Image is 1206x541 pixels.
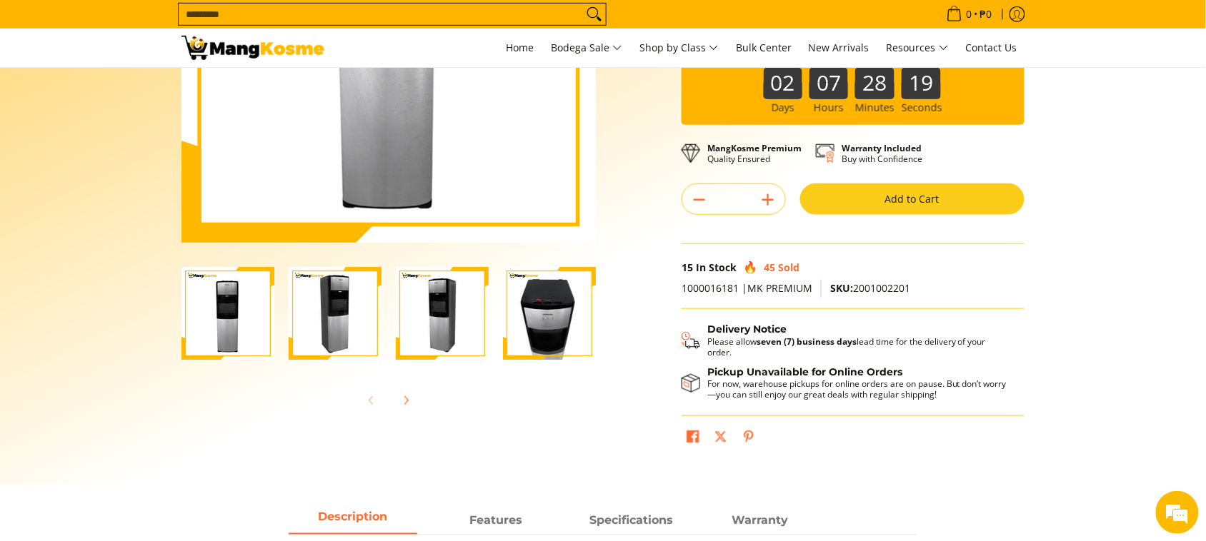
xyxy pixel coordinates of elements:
button: Next [390,385,422,416]
p: For now, warehouse pickups for online orders are on pause. But don’t worry—you can still enjoy ou... [707,378,1010,400]
a: Bulk Center [729,29,799,67]
img: Condura Bottom Loading Water Dispenser l Mang Kosme [181,36,324,60]
strong: Specifications [590,513,674,527]
b: 07 [809,68,848,84]
b: 19 [902,68,940,84]
img: Condura Bottom Loading Water Dispenser (Premium)-2 [289,267,382,360]
strong: Delivery Notice [707,323,787,335]
a: Resources [879,29,956,67]
a: Bodega Sale [544,29,629,67]
span: Description [289,507,417,533]
span: Bodega Sale [551,39,622,57]
button: Search [583,4,606,25]
strong: Warranty [732,513,789,527]
img: Condura Bottom Loading Water Dispenser (Premium)-1 [181,267,274,360]
a: Description [289,507,417,535]
span: 2001002201 [830,281,910,295]
a: Share on Facebook [683,427,703,451]
span: 15 [682,261,693,274]
p: Please allow lead time for the delivery of your order. [707,336,1010,358]
span: New Arrivals [809,41,869,54]
span: Home [506,41,534,54]
span: ₱0 [978,9,995,19]
a: Post on X [711,427,731,451]
span: SKU: [830,281,853,295]
strong: Pickup Unavailable for Online Orders [707,365,902,378]
strong: seven (7) business days [757,335,857,348]
p: Buy with Confidence [842,143,922,164]
img: Condura Bottom Loading Water Dispenser (Premium)-4 [503,267,596,360]
strong: Features [469,513,522,527]
a: Description 3 [696,507,824,535]
span: Contact Us [966,41,1017,54]
strong: MangKosme Premium [707,142,802,154]
a: New Arrivals [802,29,877,67]
a: Home [499,29,541,67]
button: Add to Cart [800,183,1025,215]
a: Contact Us [959,29,1025,67]
span: Sold [778,261,799,274]
a: Shop by Class [632,29,726,67]
a: Description 2 [567,507,696,535]
span: 1000016181 |MK PREMIUM [682,281,812,295]
p: Quality Ensured [707,143,802,164]
span: Shop by Class [639,39,719,57]
a: Description 1 [432,507,560,535]
span: 45 [764,261,775,274]
img: Condura Bottom Loading Water Dispenser (Premium)-3 [396,267,489,360]
span: Resources [887,39,949,57]
a: Pin on Pinterest [739,427,759,451]
span: Bulk Center [736,41,792,54]
span: • [942,6,997,22]
button: Shipping & Delivery [682,323,1010,358]
strong: Warranty Included [842,142,922,154]
button: Subtract [682,188,717,211]
b: 02 [764,68,802,84]
b: 28 [855,68,894,84]
span: 0 [965,9,975,19]
nav: Main Menu [339,29,1025,67]
button: Add [751,188,785,211]
span: In Stock [696,261,737,274]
